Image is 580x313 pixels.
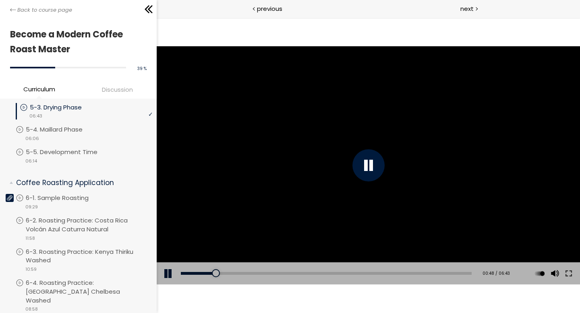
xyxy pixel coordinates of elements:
button: Play back rate [377,245,389,267]
p: Coffee Roasting Application [16,178,147,188]
span: previous [257,4,282,13]
span: Discussion [102,85,133,94]
span: Curriculum [23,84,55,94]
div: 00:48 / 06:43 [322,253,353,259]
div: Change playback rate [376,245,390,267]
span: 06:06 [25,135,39,142]
span: 06:43 [29,113,42,119]
span: next [460,4,474,13]
button: Volume [391,245,404,267]
h1: Become a Modern Coffee Roast Master [10,27,143,57]
p: 5-3. Drying Phase [30,103,98,112]
span: 39 % [137,66,147,72]
p: 5-4. Maillard Phase [26,125,99,134]
a: Back to course page [10,6,72,14]
span: Back to course page [17,6,72,14]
